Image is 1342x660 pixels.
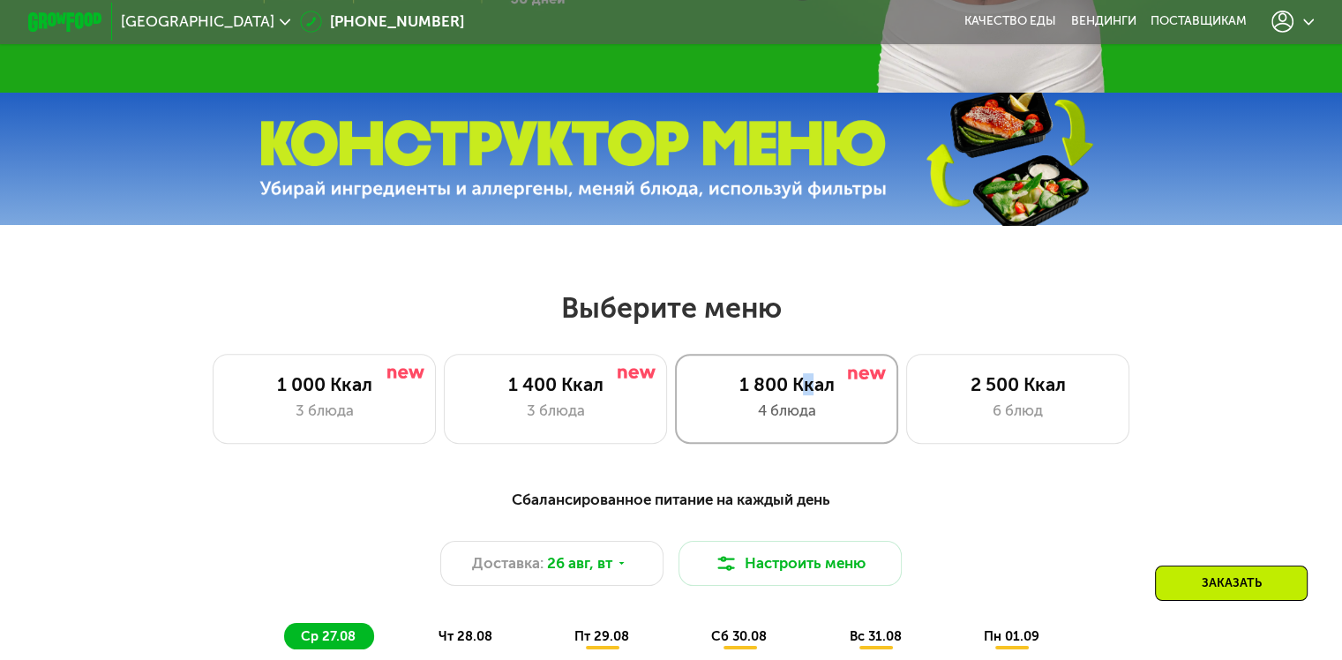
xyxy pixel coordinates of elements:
span: [GEOGRAPHIC_DATA] [121,14,274,29]
div: 6 блюд [926,400,1110,422]
div: 3 блюда [232,400,416,422]
div: Сбалансированное питание на каждый день [119,488,1223,511]
div: поставщикам [1151,14,1247,29]
div: 3 блюда [463,400,648,422]
span: Доставка: [472,552,544,574]
span: пн 01.09 [984,628,1039,644]
div: 1 800 Ккал [694,373,879,395]
a: Вендинги [1070,14,1136,29]
div: 2 500 Ккал [926,373,1110,395]
div: Заказать [1155,566,1308,601]
span: 26 авг, вт [547,552,612,574]
h2: Выберите меню [60,290,1283,326]
span: ср 27.08 [301,628,356,644]
div: 4 блюда [694,400,879,422]
span: сб 30.08 [711,628,767,644]
span: вс 31.08 [849,628,901,644]
span: пт 29.08 [574,628,629,644]
a: Качество еды [964,14,1056,29]
span: чт 28.08 [438,628,491,644]
a: [PHONE_NUMBER] [300,11,464,33]
button: Настроить меню [678,541,903,586]
div: 1 000 Ккал [232,373,416,395]
div: 1 400 Ккал [463,373,648,395]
